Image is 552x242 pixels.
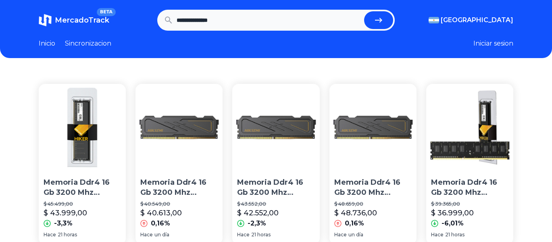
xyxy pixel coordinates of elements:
p: $ 36.999,00 [431,207,474,219]
p: $ 40.613,00 [140,207,182,219]
p: -6,01% [442,219,464,228]
p: 0,16% [345,219,364,228]
img: Argentina [429,17,439,23]
button: Iniciar sesion [473,39,513,48]
p: $ 48.659,00 [334,201,412,207]
a: Inicio [39,39,55,48]
p: Memoria Ddr4 16 Gb 3200 Mhz Hiksemi Armor [334,177,412,198]
span: 21 horas [251,232,271,238]
img: Memoria Ddr4 16 Gb 3200 Mhz Hiksemi Hsc416u32z1 [39,84,126,171]
span: Hace [431,232,444,238]
span: MercadoTrack [55,16,109,25]
span: 21 horas [445,232,465,238]
span: un día [154,232,169,238]
span: Hace [237,232,250,238]
p: $ 43.999,00 [44,207,87,219]
img: Memoria Ddr4 16 Gb 3200 Mhz Hiksemi Armor [135,84,223,171]
p: $ 45.499,00 [44,201,121,207]
img: Memoria Ddr4 16 Gb 3200 Mhz Hiksemi Hsc416u32z1 Negro [426,84,513,171]
p: $ 43.552,00 [237,201,315,207]
p: Memoria Ddr4 16 Gb 3200 Mhz Hiksemi Armor [237,177,315,198]
span: Hace [140,232,153,238]
button: [GEOGRAPHIC_DATA] [429,15,513,25]
p: Memoria Ddr4 16 Gb 3200 Mhz Hiksemi Hsc416u32z1 Negro [431,177,508,198]
p: $ 48.736,00 [334,207,377,219]
a: Sincronizacion [65,39,111,48]
span: un día [348,232,363,238]
span: 21 horas [58,232,77,238]
span: Hace [44,232,56,238]
p: -2,3% [248,219,266,228]
p: $ 40.549,00 [140,201,218,207]
p: -3,3% [54,219,73,228]
img: MercadoTrack [39,14,52,27]
p: $ 42.552,00 [237,207,279,219]
img: Memoria Ddr4 16 Gb 3200 Mhz Hiksemi Armor [232,84,319,171]
span: [GEOGRAPHIC_DATA] [441,15,513,25]
p: $ 39.365,00 [431,201,508,207]
p: Memoria Ddr4 16 Gb 3200 Mhz Hiksemi Armor [140,177,218,198]
img: Memoria Ddr4 16 Gb 3200 Mhz Hiksemi Armor [329,84,417,171]
p: Memoria Ddr4 16 Gb 3200 Mhz Hiksemi Hsc416u32z1 [44,177,121,198]
p: 0,16% [151,219,170,228]
span: Hace [334,232,347,238]
span: BETA [97,8,116,16]
a: MercadoTrackBETA [39,14,109,27]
